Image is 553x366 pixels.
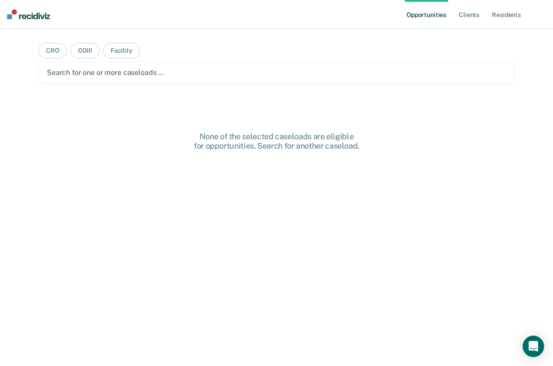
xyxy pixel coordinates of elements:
button: COIII [71,43,100,58]
div: Open Intercom Messenger [523,336,544,357]
img: Recidiviz [7,9,50,19]
div: None of the selected caseloads are eligible for opportunities. Search for another caseload. [134,132,420,151]
button: Facility [103,43,140,58]
button: CRO [38,43,67,58]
